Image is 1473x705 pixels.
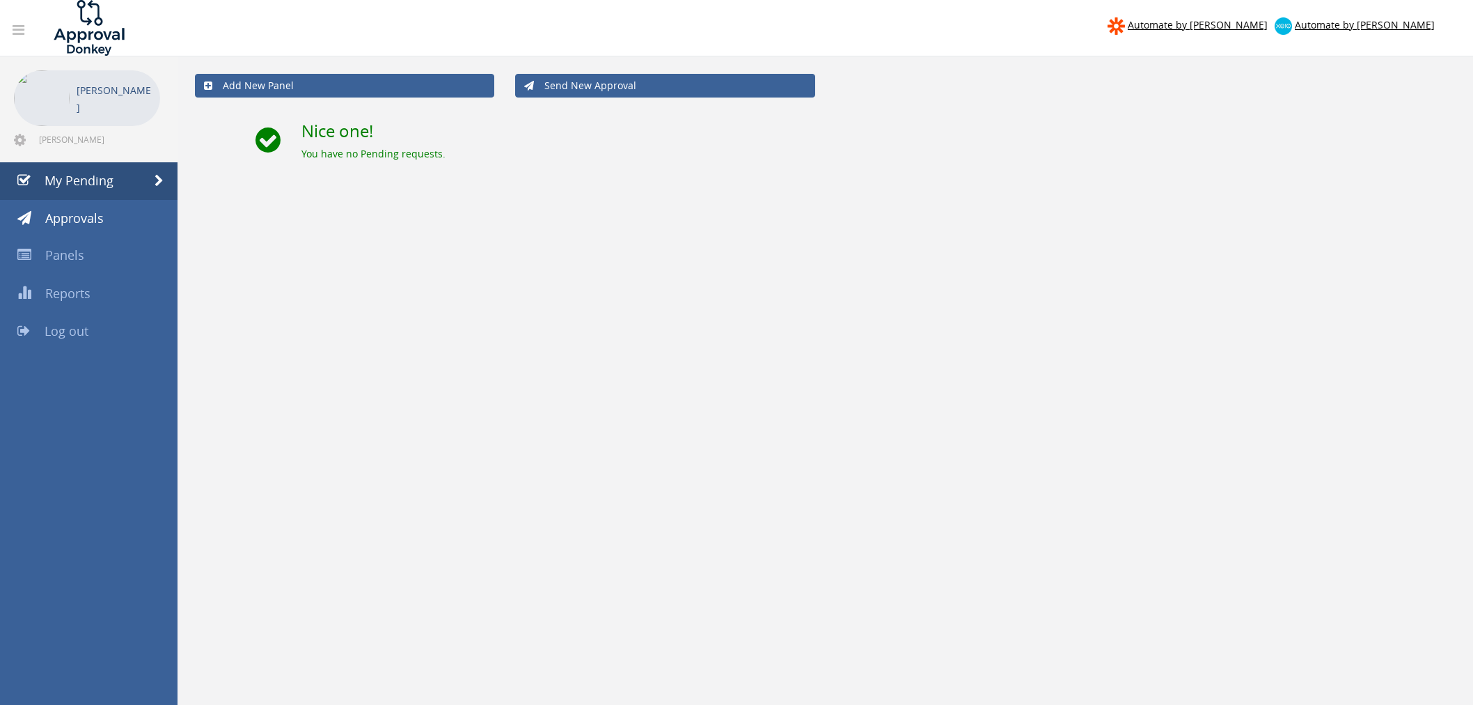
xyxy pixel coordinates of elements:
div: You have no Pending requests. [301,147,1456,161]
span: Automate by [PERSON_NAME] [1295,18,1435,31]
span: My Pending [45,172,113,189]
span: Panels [45,247,84,263]
span: Approvals [45,210,104,226]
p: [PERSON_NAME] [77,82,153,116]
span: [PERSON_NAME][EMAIL_ADDRESS][DOMAIN_NAME] [39,134,157,145]
a: Add New Panel [195,74,494,98]
span: Log out [45,323,88,339]
img: xero-logo.png [1275,17,1292,35]
img: zapier-logomark.png [1108,17,1125,35]
a: Send New Approval [515,74,814,98]
span: Automate by [PERSON_NAME] [1128,18,1268,31]
span: Reports [45,285,90,302]
h2: Nice one! [301,122,1456,140]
